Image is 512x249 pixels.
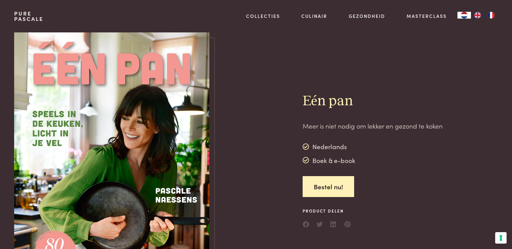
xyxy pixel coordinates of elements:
[471,12,498,19] ul: Language list
[303,208,351,214] span: Product delen
[303,142,355,152] div: Nederlands
[303,92,443,110] h2: Eén pan
[457,12,498,19] aside: Language selected: Nederlands
[349,12,385,20] a: Gezondheid
[303,121,443,131] p: Meer is niet nodig om lekker en gezond te koken
[495,232,507,244] button: Uw voorkeuren voor toestemming voor trackingtechnologieën
[303,155,355,165] div: Boek & e-book
[246,12,280,20] a: Collecties
[471,12,484,19] a: EN
[407,12,447,20] a: Masterclass
[457,12,471,19] a: NL
[457,12,471,19] div: Language
[484,12,498,19] a: FR
[14,11,43,22] a: PurePascale
[303,176,354,197] a: Bestel nu!
[301,12,327,20] a: Culinair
